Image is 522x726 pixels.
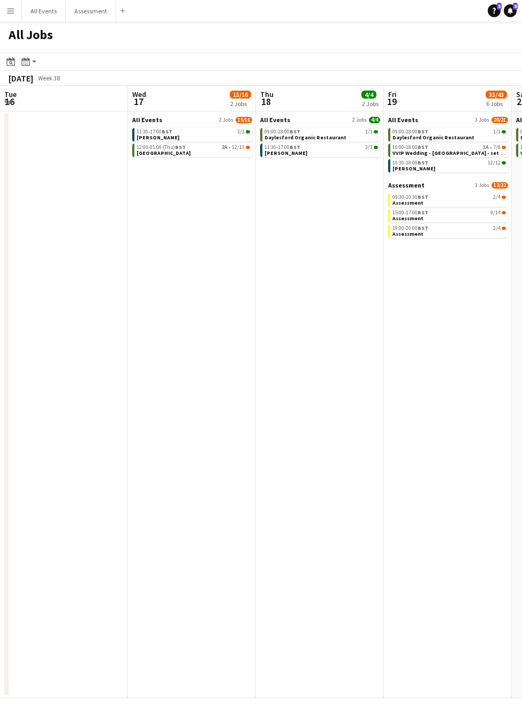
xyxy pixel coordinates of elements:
[388,116,418,124] span: All Events
[486,91,507,99] span: 33/43
[137,149,191,156] span: Heritage House
[132,116,252,124] a: All Events2 Jobs15/16
[504,4,517,17] a: 8
[491,182,508,189] span: 13/22
[497,3,502,10] span: 5
[264,149,307,156] span: E.J. Churchill
[362,100,379,108] div: 2 Jobs
[493,194,501,200] span: 2/4
[475,182,489,189] span: 3 Jobs
[132,116,162,124] span: All Events
[365,129,373,134] span: 1/1
[264,145,300,150] span: 11:30-17:00
[137,144,250,156] a: 12:00-01:00 (Thu)BST2A•12/13[GEOGRAPHIC_DATA]
[365,145,373,150] span: 3/3
[392,128,506,140] a: 09:00-18:00BST1/1Daylesford Organic Restaurant
[502,211,506,214] span: 9/14
[388,116,508,181] div: All Events3 Jobs20/2109:00-18:00BST1/1Daylesford Organic Restaurant10:00-18:00BST1A•7/8VVIP Weddi...
[264,134,346,141] span: Daylesford Organic Restaurant
[260,116,380,124] a: All Events2 Jobs4/4
[392,194,428,200] span: 09:30-10:30
[475,117,489,123] span: 3 Jobs
[488,160,501,166] span: 12/12
[488,4,501,17] a: 5
[137,128,250,140] a: 11:30-17:00BST3/3[PERSON_NAME]
[388,181,508,240] div: Assessment3 Jobs13/2209:30-10:30BST2/4Assessment15:00-17:00BST9/14Assessment19:00-20:00BST2/4Asse...
[132,116,252,159] div: All Events2 Jobs15/1611:30-17:00BST3/3[PERSON_NAME]12:00-01:00 (Thu)BST2A•12/13[GEOGRAPHIC_DATA]
[392,210,428,215] span: 15:00-17:00
[493,129,501,134] span: 1/1
[392,144,506,156] a: 10:00-18:00BST1A•7/8VVIP Wedding - [GEOGRAPHIC_DATA] - set up
[493,226,501,231] span: 2/4
[502,146,506,149] span: 7/8
[392,209,506,221] a: 15:00-17:00BST9/14Assessment
[260,116,290,124] span: All Events
[392,165,435,172] span: E.J. Churchill
[9,73,33,84] div: [DATE]
[502,130,506,133] span: 1/1
[259,95,274,108] span: 18
[361,91,376,99] span: 4/4
[392,193,506,206] a: 09:30-10:30BST2/4Assessment
[513,3,518,10] span: 8
[162,128,172,135] span: BST
[418,209,428,216] span: BST
[392,145,428,150] span: 10:00-18:00
[387,95,397,108] span: 19
[483,145,489,150] span: 1A
[232,145,245,150] span: 12/13
[131,95,146,108] span: 17
[392,224,506,237] a: 19:00-20:00BST2/4Assessment
[418,193,428,200] span: BST
[392,145,506,150] div: •
[418,144,428,151] span: BST
[392,149,506,156] span: VVIP Wedding - Daylesford - set up
[388,116,508,124] a: All Events3 Jobs20/21
[137,129,172,134] span: 11:30-17:00
[264,129,300,134] span: 09:00-18:00
[264,128,378,140] a: 09:00-18:00BST1/1Daylesford Organic Restaurant
[502,227,506,230] span: 2/4
[230,91,251,99] span: 15/16
[388,181,425,189] span: Assessment
[260,89,274,99] span: Thu
[4,89,17,99] span: Tue
[392,215,423,222] span: Assessment
[246,130,250,133] span: 3/3
[260,116,380,159] div: All Events2 Jobs4/409:00-18:00BST1/1Daylesford Organic Restaurant11:30-17:00BST3/3[PERSON_NAME]
[137,145,250,150] div: •
[388,181,508,189] a: Assessment3 Jobs13/22
[392,129,428,134] span: 09:00-18:00
[418,128,428,135] span: BST
[3,95,17,108] span: 16
[137,134,179,141] span: E.J. Churchill
[392,230,423,237] span: Assessment
[490,210,501,215] span: 9/14
[175,144,186,151] span: BST
[230,100,251,108] div: 2 Jobs
[374,130,378,133] span: 1/1
[237,129,245,134] span: 3/3
[502,196,506,199] span: 2/4
[388,89,397,99] span: Fri
[219,117,233,123] span: 2 Jobs
[374,146,378,149] span: 3/3
[493,145,501,150] span: 7/8
[137,145,186,150] span: 12:00-01:00 (Thu)
[352,117,367,123] span: 2 Jobs
[66,1,116,21] button: Assessment
[264,144,378,156] a: 11:30-17:00BST3/3[PERSON_NAME]
[22,1,66,21] button: All Events
[369,117,380,123] span: 4/4
[486,100,506,108] div: 6 Jobs
[236,117,252,123] span: 15/16
[132,89,146,99] span: Wed
[392,199,423,206] span: Assessment
[491,117,508,123] span: 20/21
[392,226,428,231] span: 19:00-20:00
[35,74,62,82] span: Week 38
[502,161,506,164] span: 12/12
[392,159,506,171] a: 10:30-18:00BST12/12[PERSON_NAME]
[418,159,428,166] span: BST
[290,144,300,151] span: BST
